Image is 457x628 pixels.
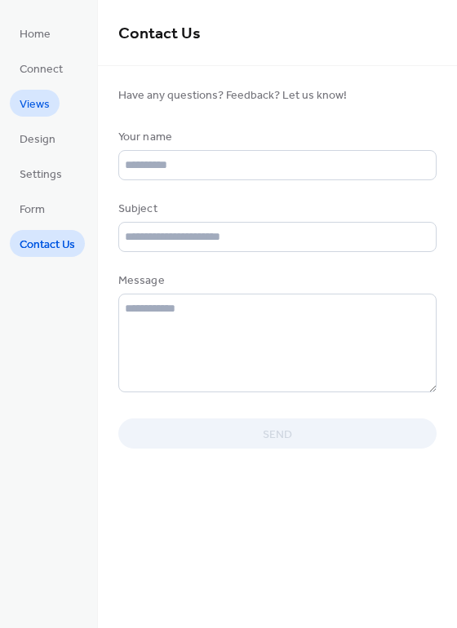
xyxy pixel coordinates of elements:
[10,160,72,187] a: Settings
[10,195,55,222] a: Form
[20,237,75,254] span: Contact Us
[118,272,433,290] div: Message
[10,55,73,82] a: Connect
[20,26,51,43] span: Home
[10,90,60,117] a: Views
[118,129,433,146] div: Your name
[10,125,65,152] a: Design
[118,201,433,218] div: Subject
[20,131,55,148] span: Design
[118,87,437,104] span: Have any questions? Feedback? Let us know!
[10,20,60,46] a: Home
[20,96,50,113] span: Views
[10,230,85,257] a: Contact Us
[20,61,63,78] span: Connect
[118,18,201,50] span: Contact Us
[20,201,45,219] span: Form
[20,166,62,184] span: Settings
